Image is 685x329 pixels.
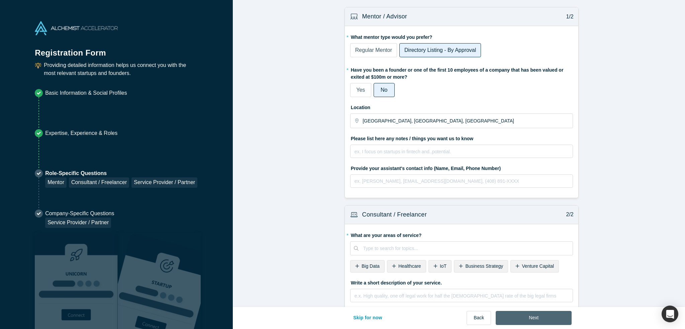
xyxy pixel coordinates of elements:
div: rdw-editor [355,147,569,160]
h1: Registration Form [35,40,198,59]
label: Provide your assistant's contact info (Name, Email, Phone Number) [350,163,573,172]
div: rdw-editor [355,291,569,305]
h3: Mentor / Advisor [362,12,407,21]
div: Healthcare [387,260,426,272]
div: IoT [428,260,452,272]
span: IoT [440,263,447,269]
div: Consultant / Freelancer [69,177,129,188]
h3: Consultant / Freelancer [362,210,427,219]
label: What mentor type would you prefer? [350,31,573,41]
p: Role-Specific Questions [45,169,197,177]
p: Expertise, Experience & Roles [45,129,117,137]
div: Big Data [350,260,385,272]
p: Company-Specific Questions [45,210,114,218]
label: Write a short description of your service. [350,277,573,286]
label: Have you been a founder or one of the first 10 employees of a company that has been valued or exi... [350,64,573,81]
span: Yes [356,87,365,93]
span: Venture Capital [522,263,554,269]
p: Providing detailed information helps us connect you with the most relevant startups and founders. [44,61,198,77]
span: Big Data [362,263,380,269]
div: Service Provider / Partner [45,218,111,228]
div: rdw-wrapper [350,174,573,188]
p: 1/2 [563,13,574,21]
div: Venture Capital [510,260,559,272]
div: rdw-editor [355,177,569,190]
div: rdw-wrapper [350,289,573,302]
img: Alchemist Accelerator Logo [35,21,118,35]
label: Please list here any notes / things you want us to know [350,133,573,142]
div: rdw-wrapper [350,145,573,158]
span: Directory Listing - By Approval [404,47,476,53]
label: What are your areas of service? [350,230,573,239]
div: Mentor [45,177,67,188]
span: Business Strategy [465,263,503,269]
button: Skip for now [346,311,389,325]
button: Back [467,311,491,325]
p: Basic Information & Social Profiles [45,89,127,97]
p: 2/2 [563,211,574,219]
label: Location [350,102,573,111]
button: Next [496,311,572,325]
input: Enter a location [363,114,572,128]
div: Service Provider / Partner [131,177,197,188]
span: Regular Mentor [355,47,392,53]
span: No [381,87,387,93]
div: Business Strategy [454,260,508,272]
span: Healthcare [398,263,421,269]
